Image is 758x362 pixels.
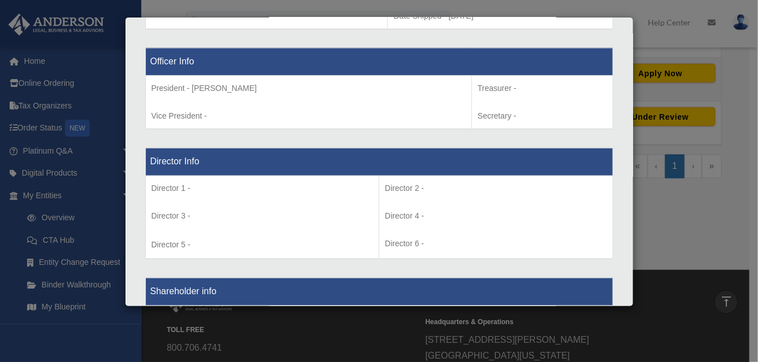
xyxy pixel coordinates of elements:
td: Director 5 - [145,176,379,260]
p: Vice President - [151,110,466,124]
th: Officer Info [145,48,613,76]
p: Director 3 - [151,210,374,224]
p: Secretary - [478,110,607,124]
p: Director 1 - [151,182,374,196]
p: President - [PERSON_NAME] [151,82,466,96]
p: Treasurer - [478,82,607,96]
th: Shareholder info [145,278,613,306]
p: Director 2 - [385,182,607,196]
th: Director Info [145,149,613,176]
p: Director 6 - [385,237,607,251]
p: Director 4 - [385,210,607,224]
